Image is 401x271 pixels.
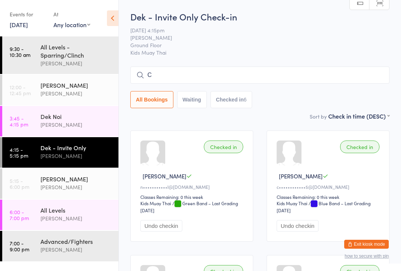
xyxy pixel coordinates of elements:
[40,245,112,254] div: [PERSON_NAME]
[211,91,252,108] button: Checked in6
[244,97,247,103] div: 6
[40,214,112,223] div: [PERSON_NAME]
[40,59,112,68] div: [PERSON_NAME]
[40,175,112,183] div: [PERSON_NAME]
[2,106,118,136] a: 3:45 -4:15 pmDek Noi[PERSON_NAME]
[277,184,382,190] div: c••••••••••••5@[DOMAIN_NAME]
[10,84,31,96] time: 12:00 - 12:45 pm
[344,240,389,249] button: Exit kiosk mode
[40,89,112,98] div: [PERSON_NAME]
[277,220,319,232] button: Undo checkin
[177,91,207,108] button: Waiting
[40,237,112,245] div: Advanced/Fighters
[2,75,118,105] a: 12:00 -12:45 pm[PERSON_NAME][PERSON_NAME]
[140,200,171,206] div: Kids Muay Thai
[340,141,379,153] div: Checked in
[2,231,118,261] a: 7:00 -9:00 pmAdvanced/Fighters[PERSON_NAME]
[140,194,245,200] div: Classes Remaining: 0 this week
[345,254,389,259] button: how to secure with pin
[143,172,186,180] span: [PERSON_NAME]
[2,168,118,199] a: 5:15 -6:00 pm[PERSON_NAME][PERSON_NAME]
[328,112,389,120] div: Check in time (DESC)
[279,172,323,180] span: [PERSON_NAME]
[140,184,245,190] div: n•••••••••••l@[DOMAIN_NAME]
[277,200,307,206] div: Kids Muay Thai
[40,206,112,214] div: All Levels
[40,81,112,89] div: [PERSON_NAME]
[40,152,112,160] div: [PERSON_NAME]
[10,146,28,158] time: 4:15 - 5:15 pm
[204,141,243,153] div: Checked in
[40,120,112,129] div: [PERSON_NAME]
[10,115,28,127] time: 3:45 - 4:15 pm
[277,194,382,200] div: Classes Remaining: 0 this week
[40,183,112,191] div: [PERSON_NAME]
[130,10,389,23] h2: Dek - Invite Only Check-in
[2,137,118,168] a: 4:15 -5:15 pmDek - Invite Only[PERSON_NAME]
[40,143,112,152] div: Dek - Invite Only
[10,46,30,58] time: 9:30 - 10:30 am
[2,200,118,230] a: 6:00 -7:00 pmAll Levels[PERSON_NAME]
[130,67,389,84] input: Search
[140,200,238,213] span: / Green Band – Last Grading [DATE]
[277,200,371,213] span: / Blue Band – Last Grading [DATE]
[10,178,29,190] time: 5:15 - 6:00 pm
[130,91,173,108] button: All Bookings
[10,209,29,221] time: 6:00 - 7:00 pm
[10,8,46,20] div: Events for
[130,34,378,41] span: [PERSON_NAME]
[10,240,29,252] time: 7:00 - 9:00 pm
[130,26,378,34] span: [DATE] 4:15pm
[2,36,118,74] a: 9:30 -10:30 amAll Levels - Sparring/Clinch[PERSON_NAME]
[40,43,112,59] div: All Levels - Sparring/Clinch
[40,112,112,120] div: Dek Noi
[10,20,28,29] a: [DATE]
[53,20,90,29] div: Any location
[310,113,327,120] label: Sort by
[130,41,378,49] span: Ground Floor
[140,220,182,232] button: Undo checkin
[130,49,389,56] span: Kids Muay Thai
[53,8,90,20] div: At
